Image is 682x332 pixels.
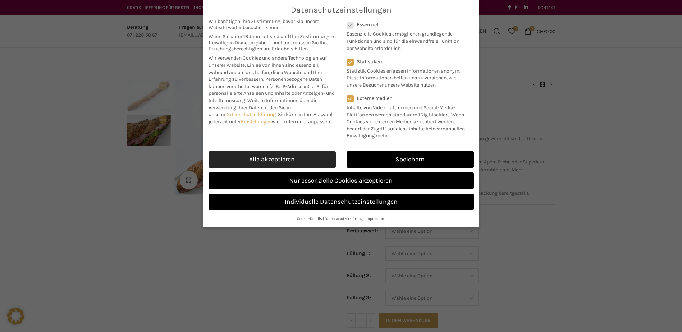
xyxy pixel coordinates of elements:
[347,22,464,28] label: Essenziell
[325,216,363,221] a: Datenschutzerklärung
[209,55,327,82] span: Wir verwenden Cookies und andere Technologien auf unserer Website. Einige von ihnen sind essenzie...
[347,95,469,101] label: Externe Medien
[347,151,474,168] a: Speichern
[209,172,474,189] a: Nur essenzielle Cookies akzeptieren
[209,76,335,103] span: Personenbezogene Daten können verarbeitet werden (z. B. IP-Adressen), z. B. für personalisierte A...
[347,59,464,65] label: Statistiken
[241,119,272,125] a: Einstellungen
[209,194,474,210] a: Individuelle Datenschutzeinstellungen
[347,101,469,139] p: Inhalte von Videoplattformen und Social-Media-Plattformen werden standardmäßig blockiert. Wenn Co...
[209,151,336,168] a: Alle akzeptieren
[297,216,322,221] a: Cookie-Details
[209,97,317,117] span: Weitere Informationen über die Verwendung Ihrer Daten finden Sie in unserer .
[291,5,392,15] span: Datenschutzeinstellungen
[225,111,276,117] a: Datenschutzerklärung
[347,28,464,52] p: Essenzielle Cookies ermöglichen grundlegende Funktionen und sind für die einwandfreie Funktion de...
[365,216,385,221] a: Impressum
[209,111,333,125] span: Sie können Ihre Auswahl jederzeit unter widerrufen oder anpassen.
[347,65,464,89] p: Statistik Cookies erfassen Informationen anonym. Diese Informationen helfen uns zu verstehen, wie...
[209,18,336,31] span: Wir benötigen Ihre Zustimmung, bevor Sie unsere Website weiter besuchen können.
[209,33,336,52] span: Wenn Sie unter 16 Jahre alt sind und Ihre Zustimmung zu freiwilligen Diensten geben möchten, müss...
